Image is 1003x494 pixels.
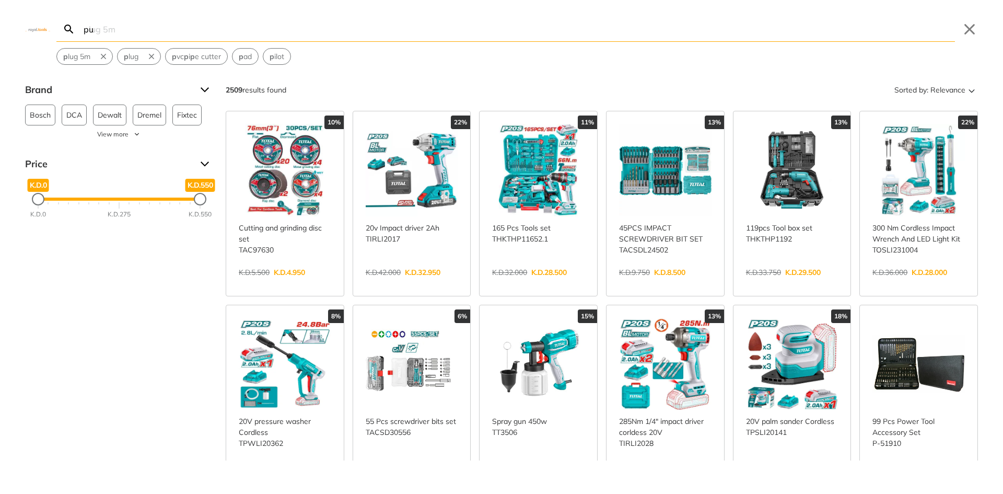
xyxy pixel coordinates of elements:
[108,210,131,219] div: K.D.275
[232,49,258,64] button: Select suggestion: pad
[81,17,955,41] input: Search…
[117,48,161,65] div: Suggestion: plug
[137,105,161,125] span: Dremel
[177,105,197,125] span: Fixtec
[831,309,850,323] div: 18%
[328,309,344,323] div: 8%
[124,52,129,61] strong: p
[958,116,977,129] div: 22%
[831,116,850,129] div: 13%
[57,49,97,64] button: Select suggestion: plug 5m
[263,49,290,64] button: Select suggestion: pilot
[166,49,227,64] button: Select suggestion: pvc pipe cutter
[270,52,274,61] strong: p
[190,52,195,61] strong: p
[32,193,44,205] div: Minimum Price
[124,51,138,62] span: lug
[232,48,259,65] div: Suggestion: pad
[578,116,597,129] div: 11%
[239,52,243,61] strong: p
[892,82,978,98] button: Sorted by:Relevance Sort
[239,51,252,62] span: ad
[25,27,50,31] img: Close
[263,48,291,65] div: Suggestion: pilot
[30,210,46,219] div: K.D.0
[62,105,87,125] button: DCA
[99,52,108,61] svg: Remove suggestion: plug 5m
[172,105,202,125] button: Fixtec
[25,130,213,139] button: View more
[145,49,160,64] button: Remove suggestion: plug
[147,52,156,61] svg: Remove suggestion: plug
[133,105,166,125] button: Dremel
[189,210,212,219] div: K.D.550
[451,116,470,129] div: 22%
[97,130,129,139] span: View more
[30,105,51,125] span: Bosch
[705,309,724,323] div: 13%
[324,116,344,129] div: 10%
[25,156,192,173] span: Price
[25,105,55,125] button: Bosch
[965,84,978,96] svg: Sort
[930,82,965,98] span: Relevance
[226,82,286,98] div: results found
[93,105,126,125] button: Dewalt
[25,82,192,98] span: Brand
[226,85,242,95] strong: 2509
[961,21,978,38] button: Close
[194,193,206,205] div: Maximum Price
[118,49,145,64] button: Select suggestion: plug
[184,52,189,61] strong: p
[63,51,90,62] span: lug 5m
[97,49,112,64] button: Remove suggestion: plug 5m
[172,52,177,61] strong: p
[66,105,82,125] span: DCA
[56,48,113,65] div: Suggestion: plug 5m
[578,309,597,323] div: 15%
[63,52,68,61] strong: p
[270,51,284,62] span: ilot
[705,116,724,129] div: 13%
[172,51,221,62] span: vc i e cutter
[165,48,228,65] div: Suggestion: pvc pipe cutter
[98,105,122,125] span: Dewalt
[454,309,470,323] div: 6%
[63,23,75,36] svg: Search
